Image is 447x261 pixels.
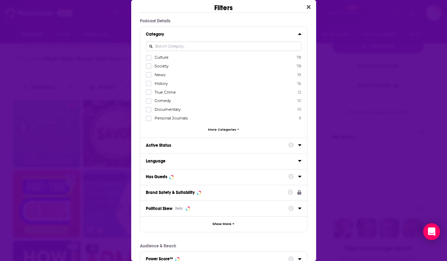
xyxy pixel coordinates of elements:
span: More Categories [208,128,236,131]
span: 78 [297,64,301,68]
p: Podcast Details [140,19,307,23]
button: Has Guests [146,172,288,181]
div: Category [146,32,293,37]
p: Audience & Reach [140,244,307,248]
span: 9 [299,116,301,121]
span: 12 [298,90,301,95]
span: History [155,81,168,86]
button: Active Status [146,141,288,150]
button: Political SkewBeta [146,204,288,213]
button: Show More [140,216,307,232]
div: Active Status [146,143,284,148]
span: Culture [155,55,169,60]
span: 16 [297,81,301,86]
span: Personal Journals [155,116,188,121]
span: True Crime [155,90,176,95]
button: Category [146,29,298,38]
button: Brand Safety & Suitability [146,188,288,197]
span: Society [155,64,169,68]
div: Language [146,159,293,164]
span: News [155,72,165,77]
div: Open Intercom Messenger [423,223,440,240]
span: 19 [297,72,301,77]
div: Beta [175,206,183,211]
span: Comedy [155,98,171,103]
span: 10 [297,98,301,103]
a: Brand Safety & Suitability [146,188,301,197]
button: Language [146,157,298,165]
div: Has Guests [146,174,167,179]
input: Search Category... [146,42,301,51]
button: More Categories [146,128,301,131]
div: Brand Safety & Suitability [146,190,195,195]
span: Documentary [155,107,181,112]
span: 10 [297,107,301,112]
span: Show More [213,222,231,226]
span: 78 [297,55,301,60]
button: Close [304,3,313,12]
span: Political Skew [146,206,172,211]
